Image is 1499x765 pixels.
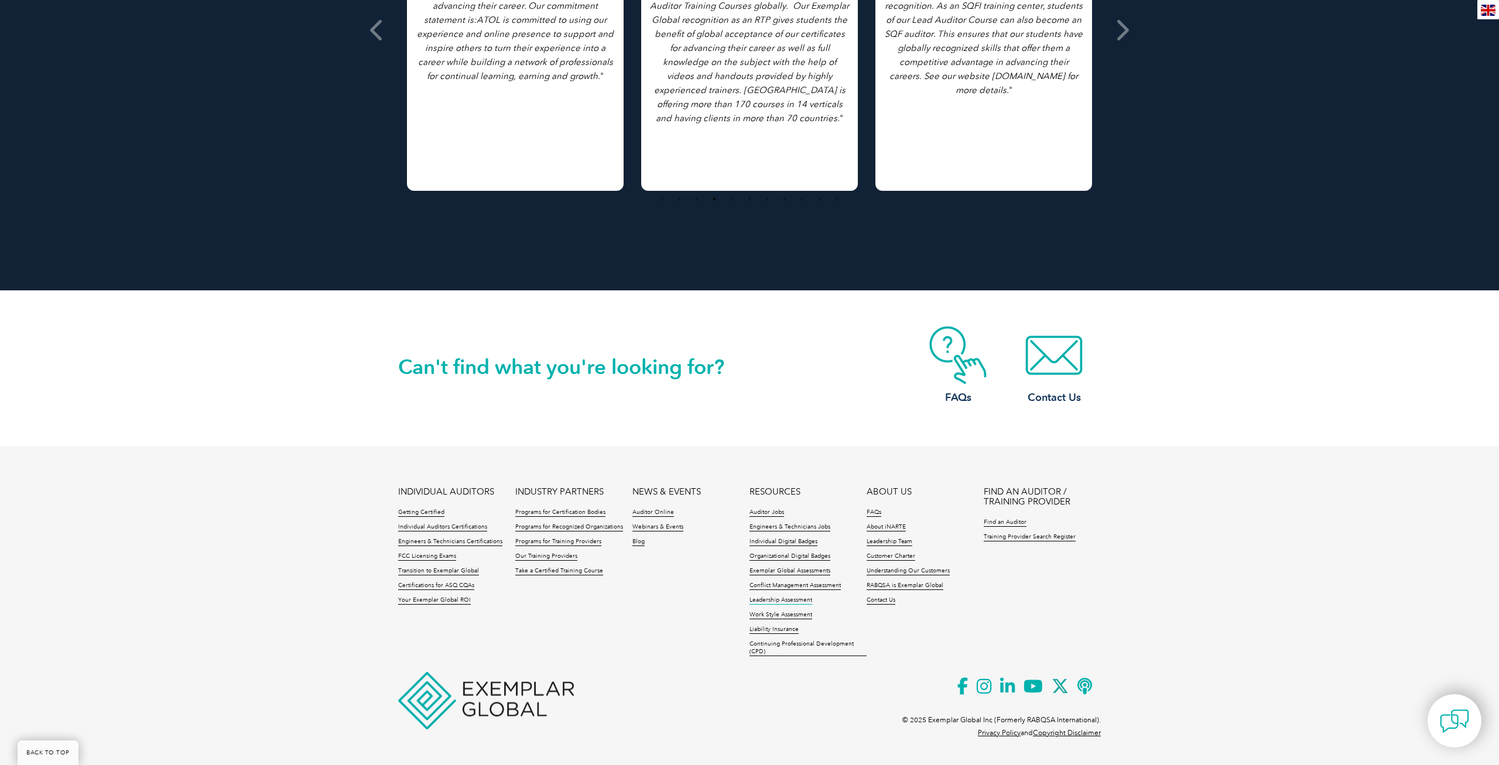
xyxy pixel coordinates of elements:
a: FIND AN AUDITOR / TRAINING PROVIDER [984,487,1101,507]
button: 1 of 4 [656,193,668,205]
a: FCC Licensing Exams [398,553,456,561]
h3: FAQs [911,390,1005,405]
button: 10 of 4 [814,193,826,205]
a: Leadership Team [867,538,912,546]
p: and [978,726,1101,739]
a: Organizational Digital Badges [749,553,830,561]
a: Engineers & Technicians Jobs [749,523,830,531]
button: 6 of 4 [744,193,755,205]
a: Programs for Recognized Organizations [515,523,623,531]
a: Transition to Exemplar Global [398,567,479,575]
a: RESOURCES [749,487,800,497]
p: © 2025 Exemplar Global Inc (Formerly RABQSA International). [902,713,1101,726]
button: 3 of 4 [691,193,703,205]
a: Programs for Training Providers [515,538,601,546]
a: About iNARTE [867,523,906,531]
a: Understanding Our Customers [867,567,950,575]
a: Auditor Jobs [749,509,784,517]
a: Continuing Professional Development (CPD) [749,640,867,656]
a: Blog [632,538,645,546]
a: Certifications for ASQ CQAs [398,582,474,590]
a: FAQs [867,509,881,517]
a: Auditor Online [632,509,674,517]
a: ABOUT US [867,487,912,497]
a: Webinars & Events [632,523,683,531]
button: 2 of 4 [673,193,685,205]
a: Privacy Policy [978,729,1021,737]
a: Individual Digital Badges [749,538,817,546]
button: 11 of 4 [831,193,843,205]
h2: Can't find what you're looking for? [398,358,749,376]
a: Training Provider Search Register [984,533,1076,541]
img: contact-chat.png [1440,706,1469,736]
a: Liability Insurance [749,626,799,634]
a: FAQs [911,326,1005,405]
a: Contact Us [867,596,895,605]
a: Find an Auditor [984,519,1026,527]
a: Individual Auditors Certifications [398,523,487,531]
img: en [1481,5,1495,16]
h3: Contact Us [1007,390,1101,405]
a: Engineers & Technicians Certifications [398,538,502,546]
img: Exemplar Global [398,672,574,729]
a: INDIVIDUAL AUDITORS [398,487,494,497]
em: ATOL is committed to using our experience and online presence to support and inspire others to tu... [417,15,614,81]
img: contact-email.webp [1007,326,1101,385]
a: Contact Us [1007,326,1101,405]
a: Programs for Certification Bodies [515,509,605,517]
a: Getting Certified [398,509,444,517]
a: Our Training Providers [515,553,577,561]
a: Work Style Assessment [749,611,812,619]
a: Exemplar Global Assessments [749,567,830,575]
a: Take a Certified Training Course [515,567,603,575]
a: INDUSTRY PARTNERS [515,487,604,497]
a: Your Exemplar Global ROI [398,596,471,605]
a: NEWS & EVENTS [632,487,701,497]
button: 9 of 4 [796,193,808,205]
a: BACK TO TOP [18,740,78,765]
a: Customer Charter [867,553,915,561]
a: RABQSA is Exemplar Global [867,582,943,590]
a: Conflict Management Assessment [749,582,841,590]
img: contact-faq.webp [911,326,1005,385]
a: Copyright Disclaimer [1033,729,1101,737]
button: 4 of 4 [709,193,720,205]
button: 5 of 4 [726,193,738,205]
button: 8 of 4 [779,193,790,205]
a: Leadership Assessment [749,596,812,605]
button: 7 of 4 [761,193,773,205]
